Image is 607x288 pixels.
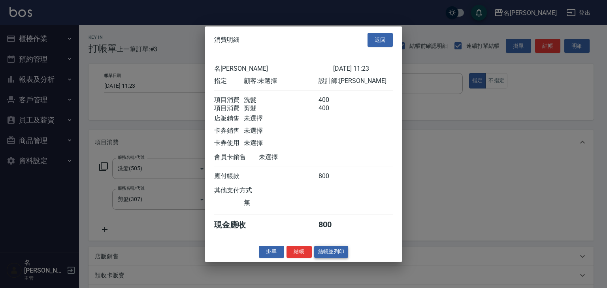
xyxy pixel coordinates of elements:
[314,246,349,258] button: 結帳並列印
[333,65,393,73] div: [DATE] 11:23
[244,104,318,113] div: 剪髮
[319,220,348,230] div: 800
[214,172,244,181] div: 應付帳款
[244,127,318,135] div: 未選擇
[214,96,244,104] div: 項目消費
[244,115,318,123] div: 未選擇
[259,153,333,162] div: 未選擇
[319,104,348,113] div: 400
[244,199,318,207] div: 無
[287,246,312,258] button: 結帳
[319,96,348,104] div: 400
[214,220,259,230] div: 現金應收
[259,246,284,258] button: 掛單
[244,96,318,104] div: 洗髮
[214,77,244,85] div: 指定
[319,172,348,181] div: 800
[214,139,244,147] div: 卡券使用
[214,36,239,44] span: 消費明細
[214,186,274,195] div: 其他支付方式
[244,77,318,85] div: 顧客: 未選擇
[319,77,393,85] div: 設計師: [PERSON_NAME]
[244,139,318,147] div: 未選擇
[214,104,244,113] div: 項目消費
[368,32,393,47] button: 返回
[214,65,333,73] div: 名[PERSON_NAME]
[214,153,259,162] div: 會員卡銷售
[214,115,244,123] div: 店販銷售
[214,127,244,135] div: 卡券銷售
